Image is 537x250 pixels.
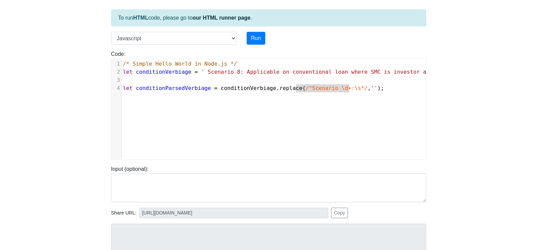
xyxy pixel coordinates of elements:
[139,208,328,218] input: No share available yet
[111,9,426,26] div: To run code, please go to .
[194,69,198,75] span: =
[331,208,348,218] button: Copy
[280,85,302,91] span: replace
[123,85,384,91] span: . ( , );
[371,85,377,91] span: ''
[111,68,121,76] div: 2
[106,50,431,160] div: Code:
[192,15,250,21] a: our HTML runner page
[123,85,133,91] span: let
[247,32,265,45] button: Run
[123,69,133,75] span: let
[136,85,211,91] span: conditionParsedVerbiage
[123,61,237,67] span: /* Simple Hello World in Node.js */
[214,85,218,91] span: =
[306,85,368,91] span: /^Scenario \d+:\s*/
[221,85,276,91] span: conditionVerbiage
[106,165,431,202] div: Input (optional):
[111,209,137,217] span: Share URL:
[133,15,148,21] strong: HTML
[111,60,121,68] div: 1
[136,69,191,75] span: conditionVerbiage
[111,84,121,92] div: 4
[111,76,121,84] div: 3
